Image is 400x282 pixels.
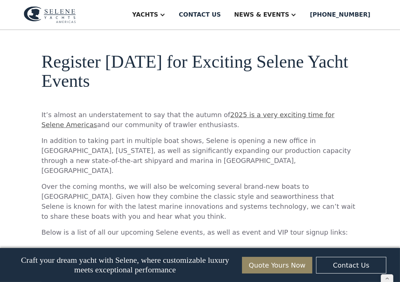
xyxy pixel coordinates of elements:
div: [PHONE_NUMBER] [310,10,370,19]
a: Contact Us [316,257,386,273]
img: logo [24,6,76,23]
div: Yachts [132,10,158,19]
div: Contact us [179,10,221,19]
p: Craft your dream yacht with Selene, where customizable luxury meets exceptional performance [14,255,236,275]
div: News & EVENTS [234,10,289,19]
h2: Register [DATE] for Exciting Selene Yacht Events [41,52,359,91]
p: ‍ It’s almost an understatement to say that the autumn of and our community of trawler enthusiasts. [41,100,359,130]
p: Over the coming months, we will also be welcoming several brand-new boats to [GEOGRAPHIC_DATA]. G... [41,181,359,221]
p: In addition to taking part in multiple boat shows, Selene is opening a new office in [GEOGRAPHIC_... [41,136,359,176]
a: Quote Yours Now [242,257,312,273]
p: Below is a list of all our upcoming Selene events, as well as event and VIP tour signup links: [41,227,359,237]
a: 2025 is a very exciting time for Selene Americas [41,111,335,129]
